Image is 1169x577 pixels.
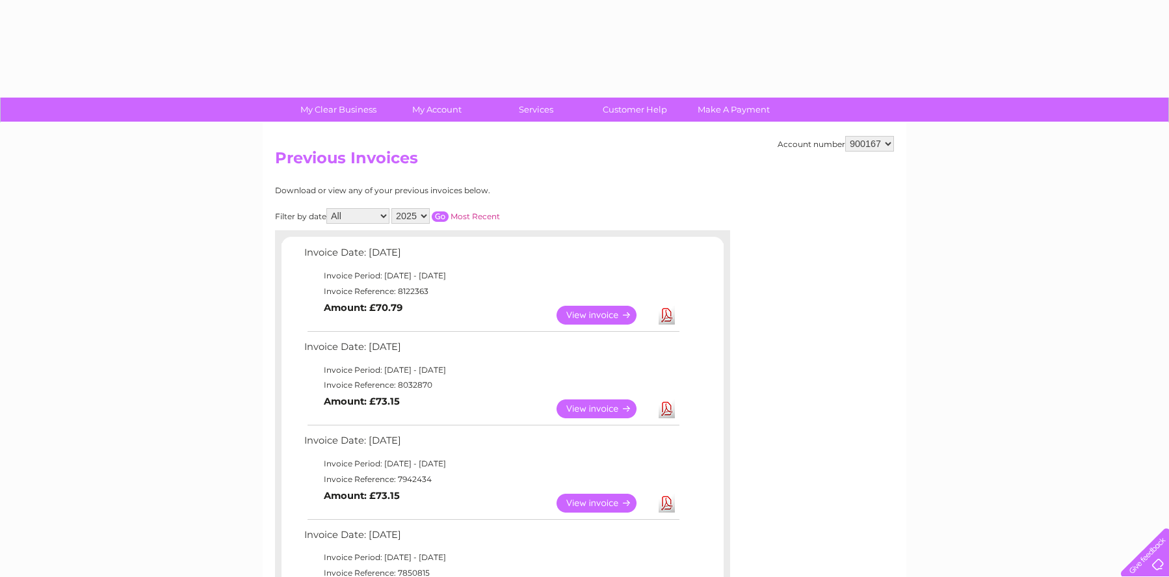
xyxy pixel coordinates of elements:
[275,186,616,195] div: Download or view any of your previous invoices below.
[301,456,681,472] td: Invoice Period: [DATE] - [DATE]
[324,302,402,314] b: Amount: £70.79
[581,98,689,122] a: Customer Help
[451,211,500,221] a: Most Recent
[301,284,681,299] td: Invoice Reference: 8122363
[557,494,652,513] a: View
[275,149,894,174] h2: Previous Invoices
[301,432,681,456] td: Invoice Date: [DATE]
[659,399,675,418] a: Download
[324,490,400,502] b: Amount: £73.15
[301,472,681,487] td: Invoice Reference: 7942434
[557,399,652,418] a: View
[285,98,392,122] a: My Clear Business
[301,338,681,362] td: Invoice Date: [DATE]
[301,526,681,550] td: Invoice Date: [DATE]
[659,306,675,325] a: Download
[275,208,616,224] div: Filter by date
[301,550,681,565] td: Invoice Period: [DATE] - [DATE]
[324,396,400,407] b: Amount: £73.15
[557,306,652,325] a: View
[659,494,675,513] a: Download
[680,98,787,122] a: Make A Payment
[482,98,590,122] a: Services
[301,362,681,378] td: Invoice Period: [DATE] - [DATE]
[301,244,681,268] td: Invoice Date: [DATE]
[778,136,894,152] div: Account number
[301,268,681,284] td: Invoice Period: [DATE] - [DATE]
[384,98,491,122] a: My Account
[301,377,681,393] td: Invoice Reference: 8032870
